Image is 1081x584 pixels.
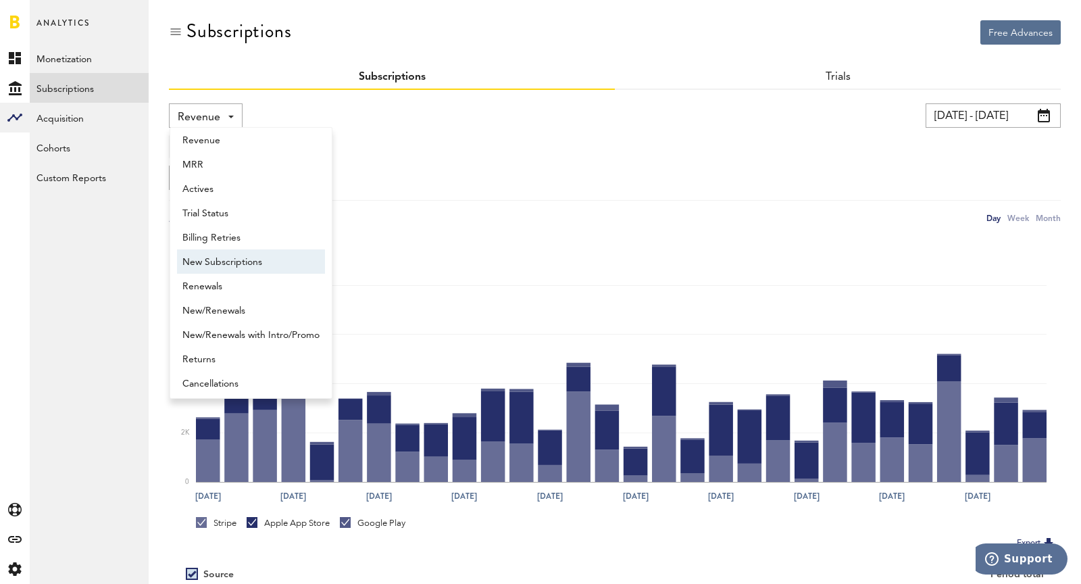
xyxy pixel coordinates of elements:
span: Analytics [36,15,90,43]
text: [DATE] [195,490,221,502]
text: [DATE] [794,490,820,502]
a: New/Renewals with Intro/Promo [177,322,325,347]
a: Returns [177,347,325,371]
span: New Subscriptions [182,251,320,274]
div: Month [1036,211,1061,225]
a: Subscriptions [30,73,149,103]
a: Subscriptions [359,72,426,82]
span: Returns [182,348,320,371]
div: Day [986,211,1001,225]
a: Renewals [177,274,325,298]
text: [DATE] [280,490,306,502]
button: Free Advances [980,20,1061,45]
span: MRR [182,153,320,176]
a: New Subscriptions [177,249,325,274]
span: Actives [182,178,320,201]
text: 2K [181,430,190,437]
a: Cancellations [177,371,325,395]
text: [DATE] [366,490,392,502]
span: New/Renewals with Intro/Promo [182,324,320,347]
a: Custom Reports [30,162,149,192]
span: Renewals [182,275,320,298]
a: Monetization [30,43,149,73]
a: Actives [177,176,325,201]
div: Week [1007,211,1029,225]
img: Export [1040,535,1057,552]
span: Trial Status [182,202,320,225]
a: Trials [826,72,851,82]
text: 0 [185,479,189,485]
button: Add Filter [169,135,228,159]
a: MRR [177,152,325,176]
span: Revenue [178,106,220,129]
span: Billing Retries [182,226,320,249]
text: [DATE] [537,490,563,502]
span: Cancellations [182,372,320,395]
div: Subscriptions [186,20,291,42]
button: Export [1013,535,1061,552]
span: Revenue [182,129,320,152]
text: [DATE] [623,490,649,502]
a: Revenue [177,128,325,152]
text: [DATE] [965,490,990,502]
div: Apple App Store [247,517,330,529]
iframe: Opens a widget where you can find more information [976,543,1067,577]
a: Cohorts [30,132,149,162]
div: Google Play [340,517,405,529]
text: [DATE] [879,490,905,502]
a: Acquisition [30,103,149,132]
span: New/Renewals [182,299,320,322]
a: New/Renewals [177,298,325,322]
text: [DATE] [451,490,477,502]
a: Billing Retries [177,225,325,249]
div: Period total [632,569,1044,581]
a: Trial Status [177,201,325,225]
div: Source [203,569,234,581]
text: [DATE] [708,490,734,502]
div: Stripe [196,517,236,529]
